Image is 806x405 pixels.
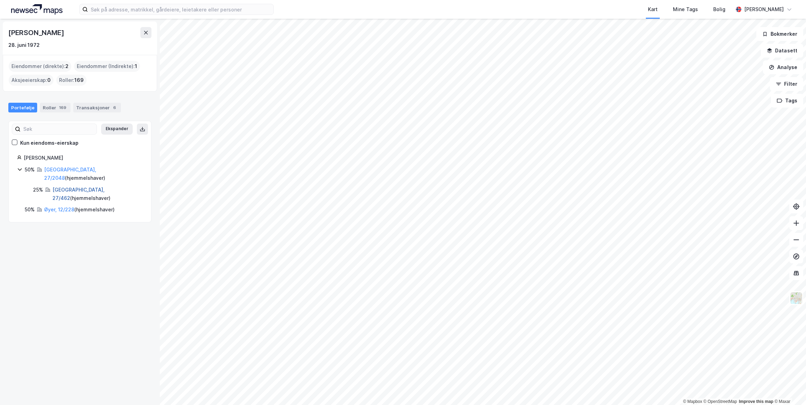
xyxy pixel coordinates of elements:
a: Øyer, 12/228 [44,206,74,212]
div: Eiendommer (direkte) : [9,61,71,72]
div: [PERSON_NAME] [8,27,65,38]
div: 6 [111,104,118,111]
div: Roller [40,103,71,112]
div: 50% [25,205,35,214]
div: 169 [58,104,68,111]
span: 1 [135,62,137,70]
div: Portefølje [8,103,37,112]
a: Improve this map [739,399,773,404]
div: 25% [33,186,43,194]
div: 28. juni 1972 [8,41,40,49]
button: Tags [771,94,803,108]
button: Filter [770,77,803,91]
div: Kontrollprogram for chat [771,372,806,405]
div: [PERSON_NAME] [24,154,143,162]
div: Mine Tags [673,5,698,14]
input: Søk [20,124,97,134]
button: Bokmerker [756,27,803,41]
img: logo.a4113a55bc3d86da70a041830d287a7e.svg [11,4,63,15]
a: [GEOGRAPHIC_DATA], 27/2048 [44,167,96,181]
div: Bolig [713,5,725,14]
a: OpenStreetMap [704,399,737,404]
div: ( hjemmelshaver ) [52,186,143,202]
div: Kun eiendoms-eierskap [20,139,79,147]
a: Mapbox [683,399,702,404]
input: Søk på adresse, matrikkel, gårdeiere, leietakere eller personer [88,4,273,15]
div: Eiendommer (Indirekte) : [74,61,140,72]
div: Transaksjoner [73,103,121,112]
div: ( hjemmelshaver ) [44,166,143,182]
span: 2 [65,62,68,70]
button: Ekspander [101,124,133,135]
div: Roller : [56,75,87,86]
a: [GEOGRAPHIC_DATA], 27/462 [52,187,105,201]
div: ( hjemmelshaver ) [44,205,115,214]
button: Analyse [763,60,803,74]
div: [PERSON_NAME] [744,5,784,14]
div: 50% [25,166,35,174]
span: 0 [47,76,51,84]
button: Datasett [761,44,803,58]
iframe: Chat Widget [771,372,806,405]
div: Aksjeeierskap : [9,75,54,86]
div: Kart [648,5,658,14]
span: 169 [74,76,84,84]
img: Z [790,292,803,305]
